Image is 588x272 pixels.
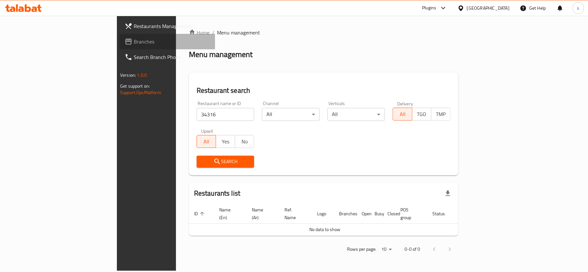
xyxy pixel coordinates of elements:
[197,156,254,168] button: Search
[467,5,510,12] div: [GEOGRAPHIC_DATA]
[422,4,436,12] div: Plugins
[369,204,382,224] th: Busy
[431,108,450,121] button: TMP
[201,129,213,133] label: Upsell
[238,137,252,146] span: No
[219,137,232,146] span: Yes
[397,101,413,106] label: Delivery
[432,210,453,218] span: Status
[252,206,272,221] span: Name (Ar)
[312,204,334,224] th: Logo
[119,49,215,65] a: Search Branch Phone
[216,135,235,148] button: Yes
[235,135,254,148] button: No
[219,206,239,221] span: Name (En)
[382,204,395,224] th: Closed
[189,49,253,60] h2: Menu management
[379,245,394,254] div: Rows per page:
[137,71,147,79] span: 1.0.0
[194,189,240,198] h2: Restaurants list
[412,108,431,121] button: TGO
[202,158,249,166] span: Search
[262,108,320,121] div: All
[197,86,450,95] h2: Restaurant search
[577,5,579,12] span: s
[217,29,260,36] span: Menu management
[393,108,412,121] button: All
[440,186,456,201] div: Export file
[434,110,448,119] span: TMP
[189,29,458,36] nav: breadcrumb
[415,110,429,119] span: TGO
[197,135,216,148] button: All
[327,108,385,121] div: All
[134,22,210,30] span: Restaurants Management
[347,245,376,253] p: Rows per page:
[197,108,254,121] input: Search for restaurant name or ID..
[334,204,356,224] th: Branches
[119,34,215,49] a: Branches
[400,206,419,221] span: POS group
[120,88,161,97] a: Support.OpsPlatform
[309,225,340,234] span: No data to show
[396,110,409,119] span: All
[134,53,210,61] span: Search Branch Phone
[189,204,483,236] table: enhanced table
[284,206,304,221] span: Ref. Name
[120,82,150,90] span: Get support on:
[200,137,213,146] span: All
[134,38,210,45] span: Branches
[356,204,369,224] th: Open
[405,245,420,253] p: 0-0 of 0
[120,71,136,79] span: Version:
[119,18,215,34] a: Restaurants Management
[194,210,206,218] span: ID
